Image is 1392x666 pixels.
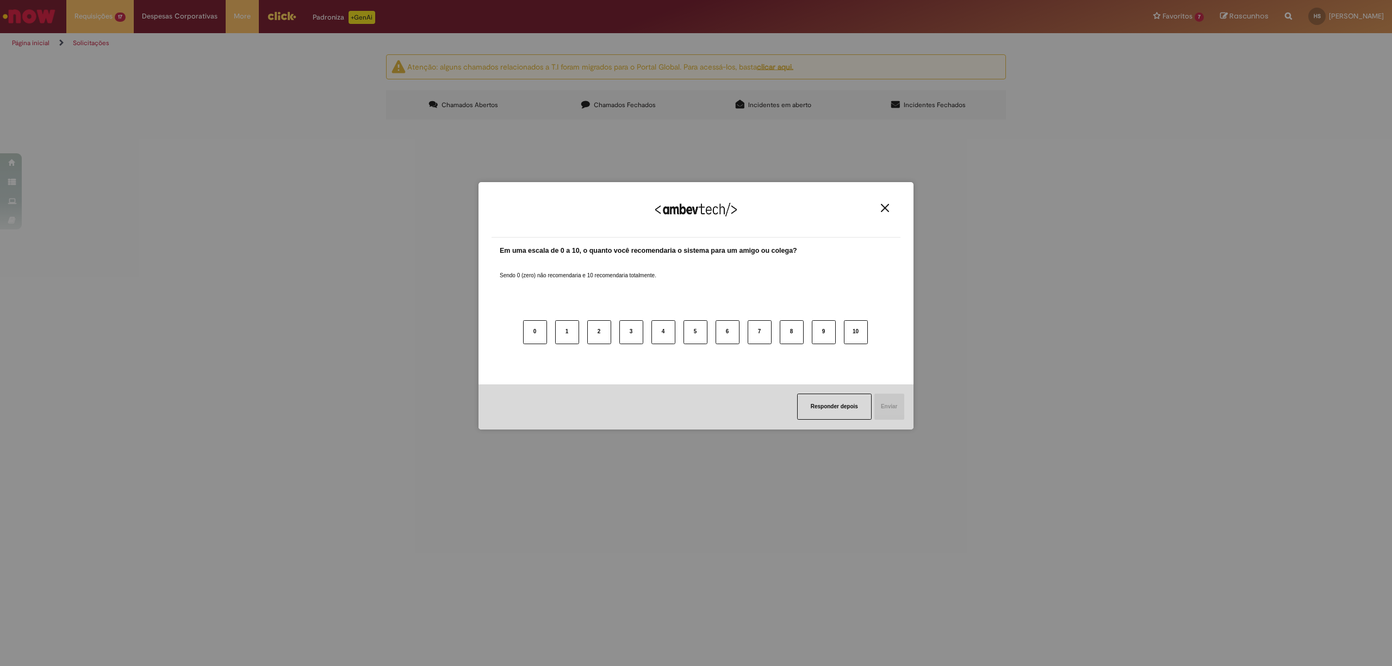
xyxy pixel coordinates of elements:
[655,203,737,216] img: Logo Ambevtech
[780,320,804,344] button: 8
[844,320,868,344] button: 10
[523,320,547,344] button: 0
[587,320,611,344] button: 2
[555,320,579,344] button: 1
[619,320,643,344] button: 3
[683,320,707,344] button: 5
[881,204,889,212] img: Close
[797,394,872,420] button: Responder depois
[500,259,656,279] label: Sendo 0 (zero) não recomendaria e 10 recomendaria totalmente.
[651,320,675,344] button: 4
[500,246,797,256] label: Em uma escala de 0 a 10, o quanto você recomendaria o sistema para um amigo ou colega?
[878,203,892,213] button: Close
[716,320,739,344] button: 6
[748,320,772,344] button: 7
[812,320,836,344] button: 9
